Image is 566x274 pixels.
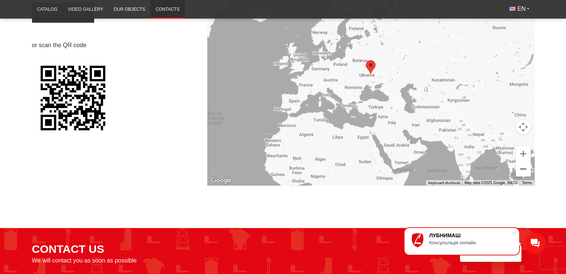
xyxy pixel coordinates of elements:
[109,2,151,17] a: Our objects
[209,176,234,185] a: Open this area in Google Maps (opens a new window)
[517,5,525,13] span: EN
[209,176,234,185] img: Google
[32,41,195,49] p: or scan the QR code
[428,180,460,186] button: Keyboard shortcuts
[504,2,534,16] button: EN
[509,7,515,11] img: English
[464,181,517,185] span: Map data ©2025 Google, INEGI
[516,146,531,161] button: Zoom in
[150,2,185,17] a: Contacts
[32,257,137,264] span: We will contact you as soon as possible
[63,2,109,17] a: Video gallery
[429,232,512,238] div: ЛУБНИМАШ
[522,181,532,185] a: Terms
[516,120,531,134] button: Map camera controls
[32,2,63,17] a: Catalog
[429,240,512,245] div: Консультація онлайн.
[516,162,531,176] button: Zoom out
[32,243,104,255] span: CONTACT US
